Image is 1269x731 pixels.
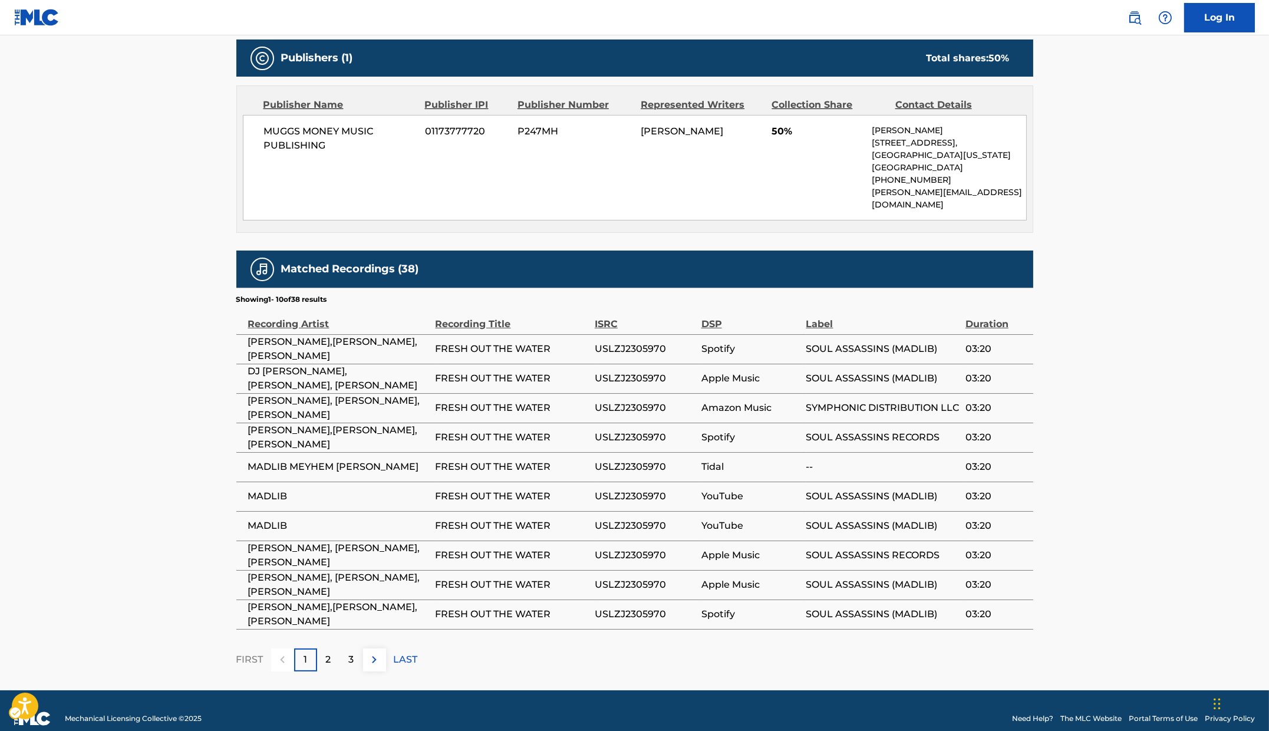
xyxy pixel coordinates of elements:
div: Contact Details [895,98,1010,112]
span: 50 % [989,52,1010,64]
span: FRESH OUT THE WATER [436,548,589,562]
div: Recording Title [436,305,589,331]
span: USLZJ2305970 [595,342,696,356]
img: right [367,653,381,667]
span: 03:20 [965,578,1027,592]
p: [STREET_ADDRESS], [872,137,1026,149]
span: [PERSON_NAME] [641,126,723,137]
span: YouTube [701,519,800,533]
span: 03:20 [965,401,1027,415]
span: 03:20 [965,607,1027,621]
div: Label [806,305,960,331]
span: Amazon Music [701,401,800,415]
span: USLZJ2305970 [595,371,696,386]
h5: Publishers (1) [281,51,353,65]
img: Matched Recordings [255,262,269,276]
span: SOUL ASSASSINS (MADLIB) [806,489,960,503]
span: USLZJ2305970 [595,578,696,592]
span: DJ [PERSON_NAME], [PERSON_NAME], [PERSON_NAME] [248,364,430,393]
p: [GEOGRAPHIC_DATA][US_STATE] [872,149,1026,162]
span: FRESH OUT THE WATER [436,489,589,503]
img: Publishers [255,51,269,65]
span: USLZJ2305970 [595,460,696,474]
span: P247MH [518,124,632,139]
div: Chat Widget [1210,674,1269,731]
span: FRESH OUT THE WATER [436,401,589,415]
img: search [1128,11,1142,25]
span: SOUL ASSASSINS RECORDS [806,548,960,562]
span: FRESH OUT THE WATER [436,342,589,356]
span: FRESH OUT THE WATER [436,371,589,386]
a: Portal Terms of Use [1129,713,1198,724]
span: SOUL ASSASSINS (MADLIB) [806,519,960,533]
img: MLC Logo [14,9,60,26]
span: USLZJ2305970 [595,430,696,444]
span: Apple Music [701,548,800,562]
span: MUGGS MONEY MUSIC PUBLISHING [264,124,417,153]
p: 2 [326,653,331,667]
span: [PERSON_NAME], [PERSON_NAME], [PERSON_NAME] [248,394,430,422]
span: 03:20 [965,430,1027,444]
span: [PERSON_NAME], [PERSON_NAME], [PERSON_NAME] [248,541,430,569]
div: DSP [701,305,800,331]
span: SYMPHONIC DISTRIBUTION LLC [806,401,960,415]
span: 03:20 [965,342,1027,356]
a: Log In [1184,3,1255,32]
a: Privacy Policy [1205,713,1255,724]
p: [PHONE_NUMBER] [872,174,1026,186]
div: Publisher IPI [425,98,509,112]
p: Showing 1 - 10 of 38 results [236,294,327,305]
a: Need Help? [1012,713,1053,724]
p: [PERSON_NAME] [872,124,1026,137]
div: Collection Share [772,98,886,112]
span: USLZJ2305970 [595,607,696,621]
span: SOUL ASSASSINS (MADLIB) [806,578,960,592]
p: LAST [394,653,418,667]
span: 50% [772,124,863,139]
span: YouTube [701,489,800,503]
p: [PERSON_NAME][EMAIL_ADDRESS][DOMAIN_NAME] [872,186,1026,211]
div: ISRC [595,305,696,331]
span: SOUL ASSASSINS (MADLIB) [806,371,960,386]
span: Apple Music [701,371,800,386]
a: The MLC Website [1060,713,1122,724]
span: Spotify [701,607,800,621]
div: Publisher Number [518,98,632,112]
span: 03:20 [965,371,1027,386]
span: USLZJ2305970 [595,519,696,533]
span: 03:20 [965,548,1027,562]
span: USLZJ2305970 [595,489,696,503]
span: MADLIB MEYHEM [PERSON_NAME] [248,460,430,474]
span: FRESH OUT THE WATER [436,430,589,444]
span: 03:20 [965,519,1027,533]
p: 1 [304,653,307,667]
div: Total shares: [927,51,1010,65]
span: Tidal [701,460,800,474]
span: USLZJ2305970 [595,548,696,562]
span: SOUL ASSASSINS (MADLIB) [806,607,960,621]
div: Duration [965,305,1027,331]
span: 03:20 [965,489,1027,503]
p: FIRST [236,653,263,667]
span: [PERSON_NAME],[PERSON_NAME],[PERSON_NAME] [248,423,430,452]
span: SOUL ASSASSINS RECORDS [806,430,960,444]
span: MADLIB [248,489,430,503]
span: SOUL ASSASSINS (MADLIB) [806,342,960,356]
div: Drag [1214,686,1221,722]
div: Represented Writers [641,98,763,112]
iframe: Hubspot Iframe [1210,674,1269,731]
span: USLZJ2305970 [595,401,696,415]
img: help [1158,11,1172,25]
span: FRESH OUT THE WATER [436,607,589,621]
p: 3 [349,653,354,667]
span: FRESH OUT THE WATER [436,460,589,474]
span: Spotify [701,430,800,444]
span: Spotify [701,342,800,356]
span: FRESH OUT THE WATER [436,578,589,592]
span: 03:20 [965,460,1027,474]
span: [PERSON_NAME],[PERSON_NAME],[PERSON_NAME] [248,600,430,628]
span: MADLIB [248,519,430,533]
div: Publisher Name [263,98,416,112]
img: logo [14,712,51,726]
span: 01173777720 [425,124,509,139]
